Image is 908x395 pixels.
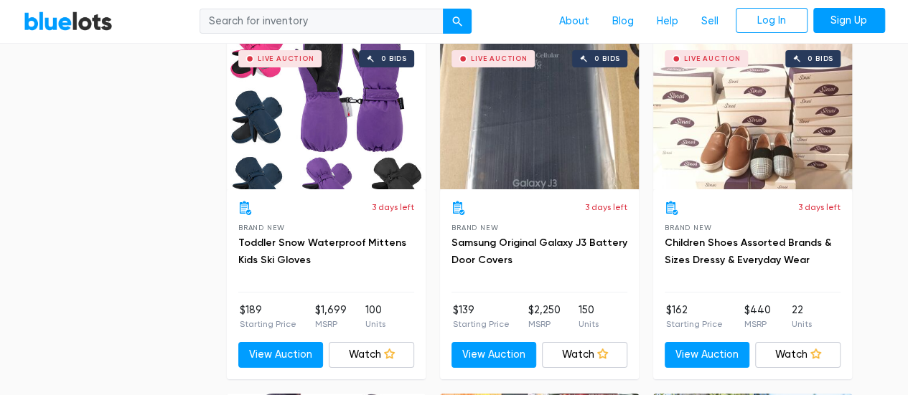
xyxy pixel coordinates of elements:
[645,8,690,35] a: Help
[744,303,770,331] li: $440
[365,318,385,330] p: Units
[542,342,627,368] a: Watch
[440,39,639,189] a: Live Auction 0 bids
[453,303,510,331] li: $139
[601,8,645,35] a: Blog
[315,318,347,330] p: MSRP
[238,224,285,232] span: Brand New
[792,303,812,331] li: 22
[528,318,560,330] p: MSRP
[200,9,444,34] input: Search for inventory
[585,201,627,214] p: 3 days left
[451,237,627,266] a: Samsung Original Galaxy J3 Battery Door Covers
[684,55,741,62] div: Live Auction
[471,55,528,62] div: Live Auction
[315,303,347,331] li: $1,699
[666,318,723,330] p: Starting Price
[451,224,498,232] span: Brand New
[690,8,730,35] a: Sell
[792,318,812,330] p: Units
[579,318,599,330] p: Units
[365,303,385,331] li: 100
[665,237,831,266] a: Children Shoes Assorted Brands & Sizes Dressy & Everyday Wear
[528,303,560,331] li: $2,250
[736,8,808,34] a: Log In
[813,8,885,34] a: Sign Up
[548,8,601,35] a: About
[238,342,324,368] a: View Auction
[372,201,414,214] p: 3 days left
[24,11,113,32] a: BlueLots
[381,55,407,62] div: 0 bids
[653,39,852,189] a: Live Auction 0 bids
[240,318,296,330] p: Starting Price
[579,303,599,331] li: 150
[451,342,537,368] a: View Auction
[808,55,833,62] div: 0 bids
[594,55,620,62] div: 0 bids
[329,342,414,368] a: Watch
[665,342,750,368] a: View Auction
[755,342,841,368] a: Watch
[238,237,406,266] a: Toddler Snow Waterproof Mittens Kids Ski Gloves
[240,303,296,331] li: $189
[227,39,426,189] a: Live Auction 0 bids
[258,55,314,62] div: Live Auction
[744,318,770,330] p: MSRP
[798,201,841,214] p: 3 days left
[665,224,711,232] span: Brand New
[453,318,510,330] p: Starting Price
[666,303,723,331] li: $162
